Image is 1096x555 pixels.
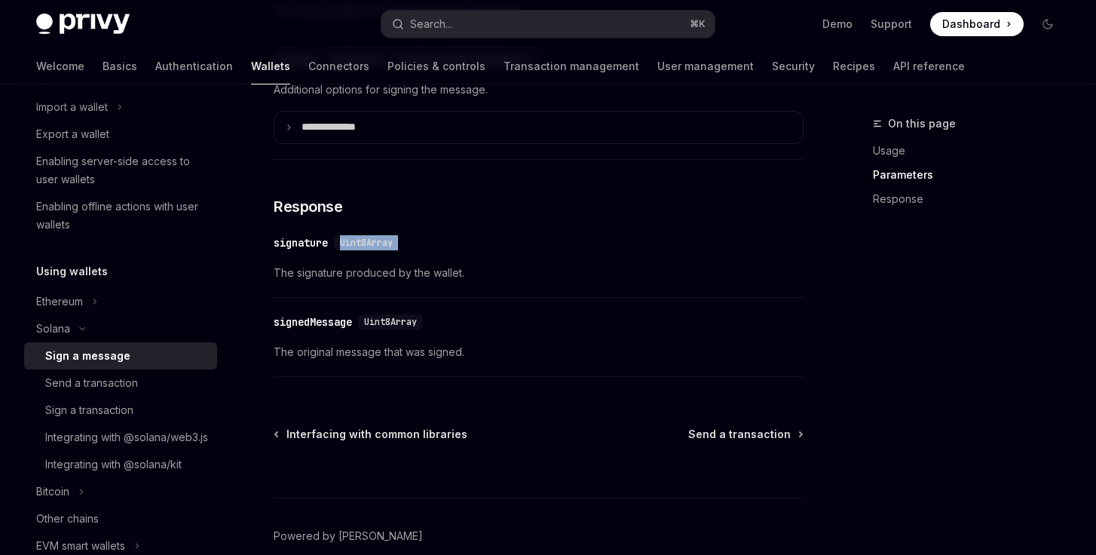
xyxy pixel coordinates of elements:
a: Authentication [155,48,233,84]
div: Enabling offline actions with user wallets [36,198,208,234]
a: Other chains [24,505,217,532]
a: User management [657,48,754,84]
a: Dashboard [930,12,1024,36]
span: Dashboard [942,17,1000,32]
button: Search...⌘K [381,11,715,38]
a: Usage [873,139,1072,163]
div: Sign a message [45,347,130,365]
a: Interfacing with common libraries [275,427,467,442]
a: Send a transaction [24,369,217,397]
a: Wallets [251,48,290,84]
div: Enabling server-side access to user wallets [36,152,208,189]
a: Connectors [308,48,369,84]
a: Response [873,187,1072,211]
div: Sign a transaction [45,401,133,419]
a: Integrating with @solana/web3.js [24,424,217,451]
a: Basics [103,48,137,84]
h5: Using wallets [36,262,108,281]
a: Demo [822,17,853,32]
a: Policies & controls [387,48,485,84]
a: Enabling offline actions with user wallets [24,193,217,238]
img: dark logo [36,14,130,35]
div: EVM smart wallets [36,537,125,555]
span: The signature produced by the wallet. [274,264,804,282]
button: Toggle dark mode [1036,12,1060,36]
div: signedMessage [274,314,352,330]
div: Other chains [36,510,99,528]
span: Uint8Array [340,237,393,249]
a: Recipes [833,48,875,84]
a: API reference [893,48,965,84]
div: Ethereum [36,293,83,311]
div: Integrating with @solana/web3.js [45,428,208,446]
span: The original message that was signed. [274,343,804,361]
div: Search... [410,15,452,33]
a: Transaction management [504,48,639,84]
a: Sign a transaction [24,397,217,424]
a: Security [772,48,815,84]
a: Welcome [36,48,84,84]
div: Integrating with @solana/kit [45,455,182,474]
div: Send a transaction [45,374,138,392]
a: Parameters [873,163,1072,187]
a: Sign a message [24,342,217,369]
span: Interfacing with common libraries [286,427,467,442]
div: Bitcoin [36,483,69,501]
div: Export a wallet [36,125,109,143]
span: ⌘ K [690,18,706,30]
span: Uint8Array [364,316,417,328]
span: On this page [888,115,956,133]
span: Response [274,196,342,217]
a: Send a transaction [688,427,802,442]
a: Integrating with @solana/kit [24,451,217,478]
a: Enabling server-side access to user wallets [24,148,217,193]
a: Export a wallet [24,121,217,148]
a: Powered by [PERSON_NAME] [274,529,423,544]
a: Support [871,17,912,32]
span: Send a transaction [688,427,791,442]
div: signature [274,235,328,250]
span: Additional options for signing the message. [274,81,804,99]
div: Solana [36,320,70,338]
